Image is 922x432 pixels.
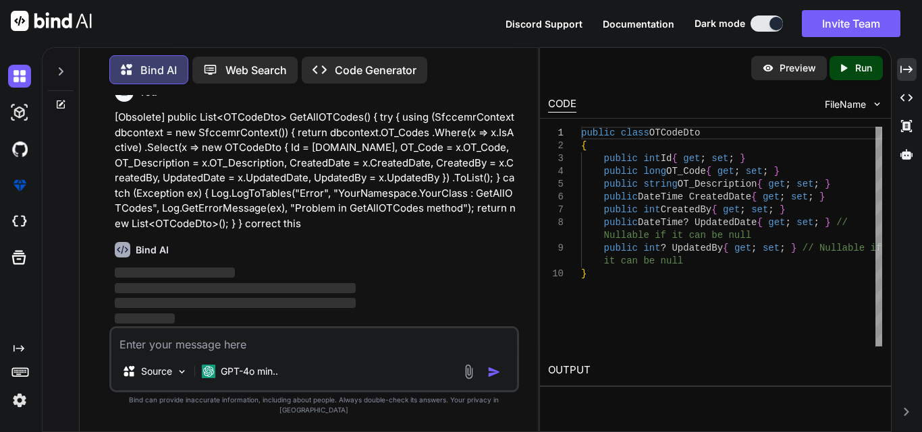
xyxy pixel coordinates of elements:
[740,153,745,164] span: }
[548,127,564,140] div: 1
[796,217,813,228] span: set
[548,140,564,152] div: 2
[221,365,278,378] p: GPT-4o min..
[604,166,638,177] span: public
[643,243,660,253] span: int
[8,174,31,197] img: premium
[802,10,900,37] button: Invite Team
[871,98,883,110] img: chevron down
[548,268,564,280] div: 10
[729,153,734,164] span: ;
[581,140,587,151] span: {
[814,217,819,228] span: ;
[780,204,785,215] span: }
[115,313,175,323] span: ‌
[115,298,356,308] span: ‌
[768,204,774,215] span: ;
[581,268,587,279] span: }
[701,153,706,164] span: ;
[757,217,762,228] span: {
[711,204,717,215] span: {
[548,96,576,113] div: CODE
[506,18,582,30] span: Discord Support
[723,243,728,253] span: {
[740,204,745,215] span: ;
[814,179,819,189] span: ;
[855,61,872,75] p: Run
[548,165,564,178] div: 4
[649,127,701,138] span: OTCodeDto
[8,137,31,160] img: githubDark
[604,255,684,266] span: it can be null
[176,366,188,377] img: Pick Models
[603,18,674,30] span: Documentation
[604,204,638,215] span: public
[621,127,649,138] span: class
[678,179,757,189] span: OT_Description
[604,153,638,164] span: public
[734,166,740,177] span: ;
[140,62,177,78] p: Bind AI
[581,127,615,138] span: public
[115,283,356,293] span: ‌
[225,62,287,78] p: Web Search
[762,62,774,74] img: preview
[202,365,215,378] img: GPT-4o mini
[643,166,666,177] span: long
[638,217,757,228] span: DateTime? UpdatedDate
[819,191,825,202] span: }
[604,230,751,241] span: Nullable if it can be null
[548,191,564,204] div: 6
[8,65,31,88] img: darkChat
[506,17,582,31] button: Discord Support
[808,191,813,202] span: ;
[11,11,92,31] img: Bind AI
[661,204,712,215] span: CreatedBy
[763,191,780,202] span: get
[672,153,677,164] span: {
[763,243,780,253] span: set
[706,166,711,177] span: {
[141,365,172,378] p: Source
[661,153,672,164] span: Id
[548,242,564,255] div: 9
[8,210,31,233] img: cloudideIcon
[548,178,564,191] div: 5
[604,191,638,202] span: public
[8,389,31,412] img: settings
[461,364,477,379] img: attachment
[791,191,808,202] span: set
[723,204,740,215] span: get
[638,191,751,202] span: DateTime CreatedDate
[768,179,785,189] span: get
[774,166,780,177] span: }
[604,179,638,189] span: public
[115,268,236,278] span: ‌
[796,179,813,189] span: set
[643,179,677,189] span: string
[763,166,768,177] span: ;
[786,217,791,228] span: ;
[791,243,796,253] span: }
[780,191,785,202] span: ;
[751,204,768,215] span: set
[604,243,638,253] span: public
[836,217,848,228] span: //
[751,191,757,202] span: {
[711,153,728,164] span: set
[109,395,519,415] p: Bind can provide inaccurate information, including about people. Always double-check its answers....
[548,204,564,216] div: 7
[548,152,564,165] div: 3
[487,365,501,379] img: icon
[661,243,723,253] span: ? UpdatedBy
[604,217,638,228] span: public
[786,179,791,189] span: ;
[540,354,891,386] h2: OUTPUT
[768,217,785,228] span: get
[717,166,734,177] span: get
[780,61,816,75] p: Preview
[825,179,830,189] span: }
[683,153,700,164] span: get
[825,217,830,228] span: }
[643,204,660,215] span: int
